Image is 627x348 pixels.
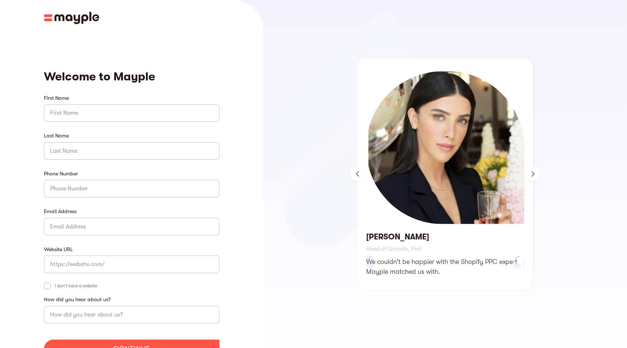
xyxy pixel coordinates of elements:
[44,306,219,324] input: How did you hear about us?
[44,208,219,216] label: Email Address
[44,170,219,178] label: Phone Number
[44,246,219,254] label: Website URL
[55,282,97,290] span: I don't have a website
[44,94,219,102] label: First Name
[44,218,219,235] input: Email Address
[366,231,524,242] h3: [PERSON_NAME]
[44,256,219,273] input: https://website.com/
[44,104,219,122] input: First Name
[366,246,524,253] p: Head of Growth, Port
[44,12,100,24] img: Mayple logo
[44,296,219,304] label: How did you hear about us?
[44,68,219,86] h2: Welcome to Mayple
[366,71,524,224] img: Doreen D. Testimonial for Mayple
[366,257,524,277] p: We couldn't be happier with the Shopify PPC expert Mayple matched us with.
[44,180,219,197] input: Phone Number
[44,142,219,160] input: Last Name
[44,132,219,140] label: Last Name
